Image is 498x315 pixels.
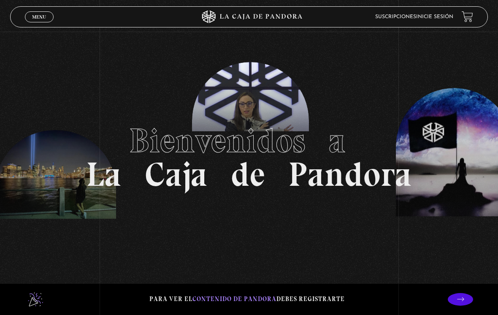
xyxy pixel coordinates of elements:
[462,11,473,22] a: View your shopping cart
[129,120,369,161] span: Bienvenidos a
[192,295,276,303] span: contenido de Pandora
[416,14,453,19] a: Inicie sesión
[375,14,416,19] a: Suscripciones
[149,293,345,305] p: Para ver el debes registrarte
[32,14,46,19] span: Menu
[86,124,412,191] h1: La Caja de Pandora
[30,22,49,27] span: Cerrar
